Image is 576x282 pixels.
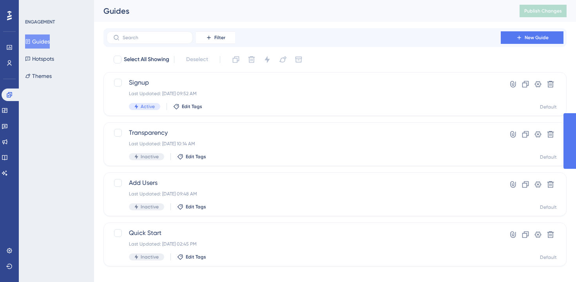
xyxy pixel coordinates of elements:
div: Last Updated: [DATE] 09:52 AM [129,90,478,97]
span: Deselect [186,55,208,64]
div: ENGAGEMENT [25,19,55,25]
div: Guides [103,5,500,16]
span: Quick Start [129,228,478,238]
iframe: UserGuiding AI Assistant Launcher [543,251,567,275]
input: Search [123,35,186,40]
button: Filter [196,31,235,44]
button: Themes [25,69,52,83]
div: Default [540,254,557,260]
button: Deselect [179,52,215,67]
span: Inactive [141,204,159,210]
span: Filter [214,34,225,41]
span: Inactive [141,154,159,160]
div: Default [540,154,557,160]
span: Publish Changes [524,8,562,14]
button: Edit Tags [173,103,202,110]
span: New Guide [525,34,549,41]
button: Hotspots [25,52,54,66]
div: Last Updated: [DATE] 09:48 AM [129,191,478,197]
span: Signup [129,78,478,87]
span: Select All Showing [124,55,169,64]
span: Add Users [129,178,478,188]
span: Edit Tags [186,154,206,160]
span: Active [141,103,155,110]
button: Edit Tags [177,154,206,160]
span: Edit Tags [182,103,202,110]
span: Inactive [141,254,159,260]
div: Default [540,204,557,210]
button: Publish Changes [520,5,567,17]
span: Edit Tags [186,254,206,260]
button: Guides [25,34,50,49]
button: Edit Tags [177,204,206,210]
div: Last Updated: [DATE] 10:14 AM [129,141,478,147]
div: Default [540,104,557,110]
div: Last Updated: [DATE] 02:45 PM [129,241,478,247]
span: Transparency [129,128,478,137]
button: Edit Tags [177,254,206,260]
span: Edit Tags [186,204,206,210]
button: New Guide [501,31,563,44]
